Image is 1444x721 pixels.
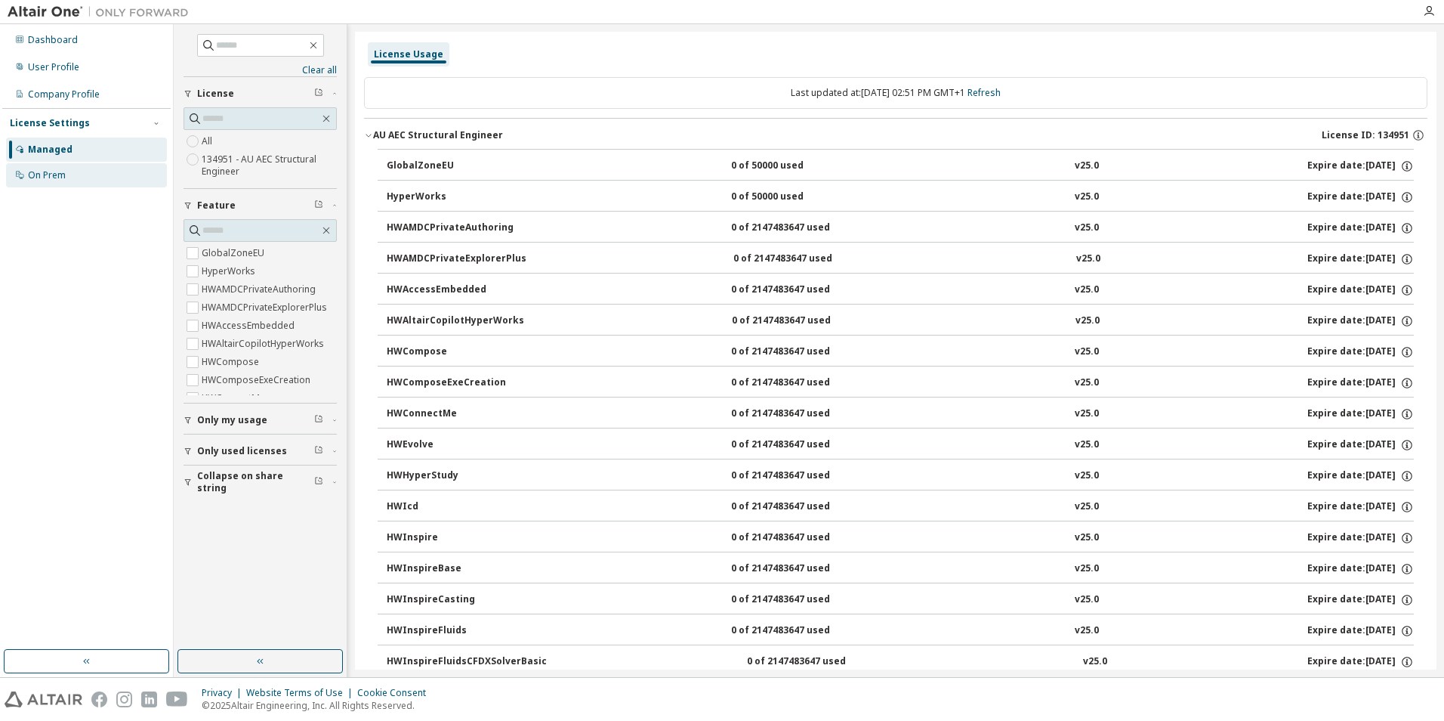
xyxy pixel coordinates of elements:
div: v25.0 [1075,593,1099,607]
div: v25.0 [1075,376,1099,390]
button: HWInspireCasting0 of 2147483647 usedv25.0Expire date:[DATE] [387,583,1414,617]
div: 0 of 2147483647 used [731,345,867,359]
button: Only my usage [184,404,337,437]
button: HWAltairCopilotHyperWorks0 of 2147483647 usedv25.0Expire date:[DATE] [387,305,1414,338]
div: v25.0 [1075,283,1099,297]
div: HWInspireBase [387,562,523,576]
label: HWAMDCPrivateAuthoring [202,280,319,299]
div: Expire date: [DATE] [1307,314,1414,328]
span: Clear filter [314,200,323,212]
span: License ID: 134951 [1322,129,1409,141]
div: HyperWorks [387,190,523,204]
div: 0 of 2147483647 used [731,469,867,483]
div: HWAMDCPrivateAuthoring [387,221,523,235]
div: v25.0 [1075,221,1099,235]
div: Expire date: [DATE] [1307,376,1414,390]
button: HWIcd0 of 2147483647 usedv25.0Expire date:[DATE] [387,490,1414,524]
div: 0 of 50000 used [731,159,867,173]
div: 0 of 2147483647 used [731,376,867,390]
div: v25.0 [1075,314,1100,328]
div: Expire date: [DATE] [1307,655,1414,669]
img: instagram.svg [116,692,132,707]
button: HWConnectMe0 of 2147483647 usedv25.0Expire date:[DATE] [387,398,1414,431]
span: Feature [197,200,236,212]
label: HyperWorks [202,262,258,280]
div: Privacy [202,687,246,699]
button: HWHyperStudy0 of 2147483647 usedv25.0Expire date:[DATE] [387,460,1414,493]
div: HWInspireFluidsCFDXSolverBasic [387,655,547,669]
button: Only used licenses [184,435,337,468]
div: HWEvolve [387,438,523,452]
button: HWInspireFluids0 of 2147483647 usedv25.0Expire date:[DATE] [387,614,1414,648]
div: v25.0 [1075,624,1099,638]
div: HWInspireCasting [387,593,523,607]
div: Website Terms of Use [246,687,357,699]
div: v25.0 [1075,407,1099,421]
button: HWAccessEmbedded0 of 2147483647 usedv25.0Expire date:[DATE] [387,274,1414,307]
img: youtube.svg [166,692,188,707]
div: 0 of 50000 used [731,190,867,204]
span: License [197,88,234,100]
div: Cookie Consent [357,687,435,699]
div: 0 of 2147483647 used [731,407,867,421]
div: 0 of 2147483647 used [731,283,867,297]
div: GlobalZoneEU [387,159,523,173]
div: 0 of 2147483647 used [731,593,867,607]
label: HWAccessEmbedded [202,317,298,335]
div: Expire date: [DATE] [1307,624,1414,638]
div: Expire date: [DATE] [1307,531,1414,545]
button: AU AEC Structural EngineerLicense ID: 134951 [364,119,1427,152]
div: License Usage [374,48,443,60]
label: 134951 - AU AEC Structural Engineer [202,150,337,181]
div: v25.0 [1075,190,1099,204]
button: HWAMDCPrivateExplorerPlus0 of 2147483647 usedv25.0Expire date:[DATE] [387,243,1414,276]
span: Only my usage [197,414,267,426]
img: Altair One [8,5,196,20]
div: Last updated at: [DATE] 02:51 PM GMT+1 [364,77,1427,109]
button: HWEvolve0 of 2147483647 usedv25.0Expire date:[DATE] [387,429,1414,462]
button: HWInspireFluidsCFDXSolverBasic0 of 2147483647 usedv25.0Expire date:[DATE] [387,645,1414,679]
button: HWCompose0 of 2147483647 usedv25.0Expire date:[DATE] [387,336,1414,369]
div: User Profile [28,61,79,73]
div: v25.0 [1075,500,1099,514]
div: Dashboard [28,34,78,46]
div: Company Profile [28,88,100,101]
div: 0 of 2147483647 used [731,221,867,235]
div: 0 of 2147483647 used [733,252,869,266]
div: HWIcd [387,500,523,514]
div: HWComposeExeCreation [387,376,523,390]
div: 0 of 2147483647 used [731,500,867,514]
span: Clear filter [314,445,323,457]
div: 0 of 2147483647 used [731,438,867,452]
div: Expire date: [DATE] [1307,345,1414,359]
div: AU AEC Structural Engineer [373,129,503,141]
div: HWConnectMe [387,407,523,421]
button: HWAMDCPrivateAuthoring0 of 2147483647 usedv25.0Expire date:[DATE] [387,212,1414,245]
div: Expire date: [DATE] [1307,593,1414,607]
div: 0 of 2147483647 used [731,624,867,638]
div: Expire date: [DATE] [1307,252,1414,266]
span: Collapse on share string [197,470,314,494]
div: On Prem [28,169,66,181]
div: HWCompose [387,345,523,359]
div: HWInspire [387,531,523,545]
span: Only used licenses [197,445,287,457]
div: v25.0 [1075,531,1099,545]
div: 0 of 2147483647 used [747,655,883,669]
button: HWInspireBase0 of 2147483647 usedv25.0Expire date:[DATE] [387,552,1414,586]
label: HWCompose [202,353,262,371]
button: Collapse on share string [184,466,337,499]
div: HWAMDCPrivateExplorerPlus [387,252,526,266]
div: Expire date: [DATE] [1307,500,1414,514]
button: GlobalZoneEU0 of 50000 usedv25.0Expire date:[DATE] [387,150,1414,183]
div: HWInspireFluids [387,624,523,638]
span: Clear filter [314,88,323,100]
img: linkedin.svg [141,692,157,707]
label: HWAMDCPrivateExplorerPlus [202,299,330,317]
img: altair_logo.svg [5,692,82,707]
div: Expire date: [DATE] [1307,469,1414,483]
div: License Settings [10,117,90,129]
img: facebook.svg [91,692,107,707]
div: Expire date: [DATE] [1307,562,1414,576]
label: HWConnectMe [202,389,268,407]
